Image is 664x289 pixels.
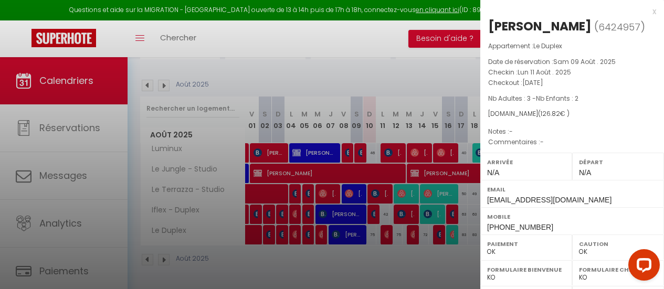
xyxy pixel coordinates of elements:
[487,157,565,167] label: Arrivée
[522,78,543,87] span: [DATE]
[480,5,656,18] div: x
[594,19,645,34] span: ( )
[487,264,565,275] label: Formulaire Bienvenue
[541,109,560,118] span: 126.82
[488,137,656,147] p: Commentaires :
[620,245,664,289] iframe: LiveChat chat widget
[487,184,657,195] label: Email
[579,157,657,167] label: Départ
[487,168,499,177] span: N/A
[487,223,553,231] span: [PHONE_NUMBER]
[488,78,656,88] p: Checkout :
[536,94,578,103] span: Nb Enfants : 2
[579,239,657,249] label: Caution
[488,109,656,119] div: [DOMAIN_NAME]
[488,41,656,51] p: Appartement :
[509,127,513,136] span: -
[598,20,640,34] span: 6424957
[533,41,562,50] span: Le Duplex
[488,94,578,103] span: Nb Adultes : 3 -
[488,18,592,35] div: [PERSON_NAME]
[518,68,571,77] span: Lun 11 Août . 2025
[579,264,657,275] label: Formulaire Checkin
[487,196,612,204] span: [EMAIL_ADDRESS][DOMAIN_NAME]
[540,137,544,146] span: -
[487,211,657,222] label: Mobile
[487,239,565,249] label: Paiement
[579,168,591,177] span: N/A
[553,57,616,66] span: Sam 09 Août . 2025
[488,126,656,137] p: Notes :
[488,57,656,67] p: Date de réservation :
[488,67,656,78] p: Checkin :
[538,109,570,118] span: ( € )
